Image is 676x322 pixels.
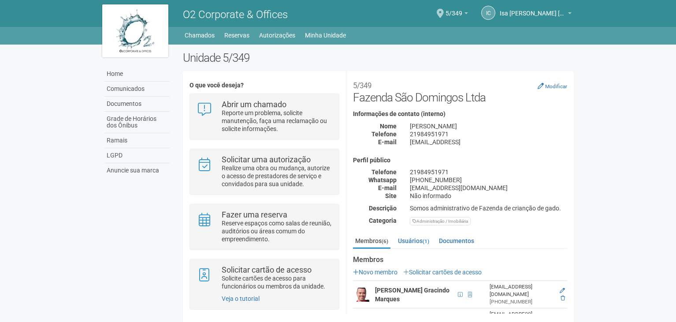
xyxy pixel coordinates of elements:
[355,288,369,302] img: user.png
[385,192,397,199] strong: Site
[222,155,311,164] strong: Solicitar uma autorização
[446,1,462,17] span: 5/349
[403,168,574,176] div: 21984951971
[305,29,346,41] a: Minha Unidade
[371,168,397,176] strong: Telefone
[403,176,574,184] div: [PHONE_NUMBER]
[104,67,170,82] a: Home
[222,265,312,274] strong: Solicitar cartão de acesso
[500,1,566,17] span: Isa Cristina Dias Blas
[353,81,371,90] small: 5/349
[368,176,397,183] strong: Whatsapp
[222,295,260,302] a: Veja o tutorial
[189,82,339,89] h4: O que você deseja?
[353,256,567,264] strong: Membros
[224,29,249,41] a: Reservas
[378,139,397,146] strong: E-mail
[222,210,287,219] strong: Fazer uma reserva
[197,101,332,133] a: Abrir um chamado Reporte um problema, solicite manutenção, faça uma reclamação ou solicite inform...
[353,111,567,117] h4: Informações de contato (interno)
[222,274,332,290] p: Solicite cartões de acesso para funcionários ou membros da unidade.
[259,29,295,41] a: Autorizações
[490,298,552,306] div: [PHONE_NUMBER]
[437,234,476,247] a: Documentos
[560,288,565,294] a: Editar membro
[185,29,215,41] a: Chamados
[500,11,572,18] a: Isa [PERSON_NAME] [PERSON_NAME]
[353,78,567,104] h2: Fazenda São Domingos Ltda
[104,82,170,97] a: Comunicados
[104,112,170,133] a: Grade de Horários dos Ônibus
[183,8,288,21] span: O2 Corporate & Offices
[197,156,332,188] a: Solicitar uma autorização Realize uma obra ou mudança, autorize o acesso de prestadores de serviç...
[403,269,482,276] a: Solicitar cartões de acesso
[410,217,471,225] div: Administração / Imobiliária
[353,234,390,249] a: Membros(6)
[403,122,574,130] div: [PERSON_NAME]
[382,238,388,244] small: (6)
[183,51,574,64] h2: Unidade 5/349
[561,295,565,301] a: Excluir membro
[446,11,468,18] a: 5/349
[222,219,332,243] p: Reserve espaços como salas de reunião, auditórios ou áreas comum do empreendimento.
[403,130,574,138] div: 21984951971
[403,204,574,212] div: Somos administrativo de Fazenda de crianção de gado.
[545,83,567,90] small: Modificar
[490,283,552,298] div: [EMAIL_ADDRESS][DOMAIN_NAME]
[396,234,431,247] a: Usuários(1)
[378,184,397,191] strong: E-mail
[403,138,574,146] div: [EMAIL_ADDRESS]
[104,163,170,178] a: Anuncie sua marca
[371,131,397,138] strong: Telefone
[423,238,429,244] small: (1)
[380,123,397,130] strong: Nome
[104,148,170,163] a: LGPD
[102,4,168,57] img: logo.jpg
[481,6,495,20] a: IC
[104,97,170,112] a: Documentos
[197,266,332,290] a: Solicitar cartão de acesso Solicite cartões de acesso para funcionários ou membros da unidade.
[197,211,332,243] a: Fazer uma reserva Reserve espaços como salas de reunião, auditórios ou áreas comum do empreendime...
[222,100,286,109] strong: Abrir um chamado
[369,205,397,212] strong: Descrição
[222,164,332,188] p: Realize uma obra ou mudança, autorize o acesso de prestadores de serviço e convidados para sua un...
[104,133,170,148] a: Ramais
[222,109,332,133] p: Reporte um problema, solicite manutenção, faça uma reclamação ou solicite informações.
[353,157,567,164] h4: Perfil público
[369,217,397,224] strong: Categoria
[353,269,397,276] a: Novo membro
[375,287,449,303] strong: [PERSON_NAME] Gracindo Marques
[403,192,574,200] div: Não informado
[403,184,574,192] div: [EMAIL_ADDRESS][DOMAIN_NAME]
[538,82,567,90] a: Modificar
